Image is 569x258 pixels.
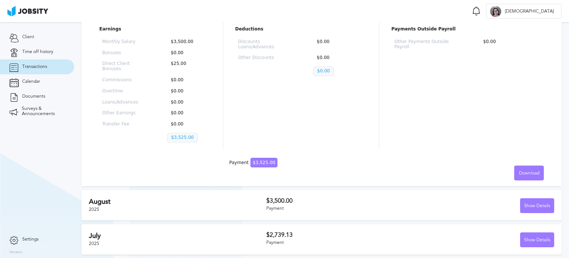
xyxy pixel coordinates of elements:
span: Transactions [22,64,47,69]
span: Client [22,35,34,40]
p: Earnings [99,27,211,32]
p: Bonuses [102,50,143,56]
div: T [490,6,501,17]
p: Loans/Advances [102,100,143,105]
button: Show Details [520,198,554,213]
button: T[DEMOGRAPHIC_DATA] [486,4,562,19]
p: Transfer Fee [102,122,143,127]
div: Show Details [520,233,554,248]
p: Other Earnings [102,111,143,116]
p: Overtime [102,89,143,94]
h2: August [89,198,266,206]
p: Payments Outside Payroll [391,27,544,32]
p: $0.00 [167,100,208,105]
span: Calendar [22,79,40,84]
span: Surveys & Announcements [22,106,65,117]
button: Download [514,166,544,180]
p: $0.00 [313,39,364,50]
span: Settings [22,237,39,242]
p: $0.00 [167,122,208,127]
div: Show Details [520,199,554,213]
h3: $2,739.13 [266,232,410,238]
span: $3,525.00 [250,158,277,167]
label: Version: [9,250,23,255]
p: Commissions [102,78,143,83]
p: $25.00 [167,61,208,72]
p: Other Discounts [238,55,289,61]
span: [DEMOGRAPHIC_DATA] [501,9,558,14]
p: $0.00 [167,50,208,56]
span: 2025 [89,207,99,212]
p: Deductions [235,27,367,32]
div: Payment [266,206,410,211]
p: $3,500.00 [167,39,208,45]
img: ab4bad089aa723f57921c736e9817d99.png [7,6,48,16]
p: $0.00 [167,89,208,94]
p: $0.00 [313,66,334,76]
p: $3,525.00 [167,133,198,143]
p: Monthly Salary [102,39,143,45]
button: Show Details [520,232,554,247]
p: Direct Client Bonuses [102,61,143,72]
p: $0.00 [167,78,208,83]
p: $0.00 [313,55,364,61]
div: Payment [229,160,277,166]
h2: July [89,232,266,240]
span: Download [519,171,539,176]
p: Discounts Loans/Advances [238,39,289,50]
span: Time off history [22,49,53,55]
p: $0.00 [167,111,208,116]
h3: $3,500.00 [266,197,410,204]
p: $0.00 [479,39,541,50]
div: Payment [266,240,410,245]
span: Documents [22,94,45,99]
p: Other Payments Outside Payroll [394,39,456,50]
span: 2025 [89,241,99,246]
